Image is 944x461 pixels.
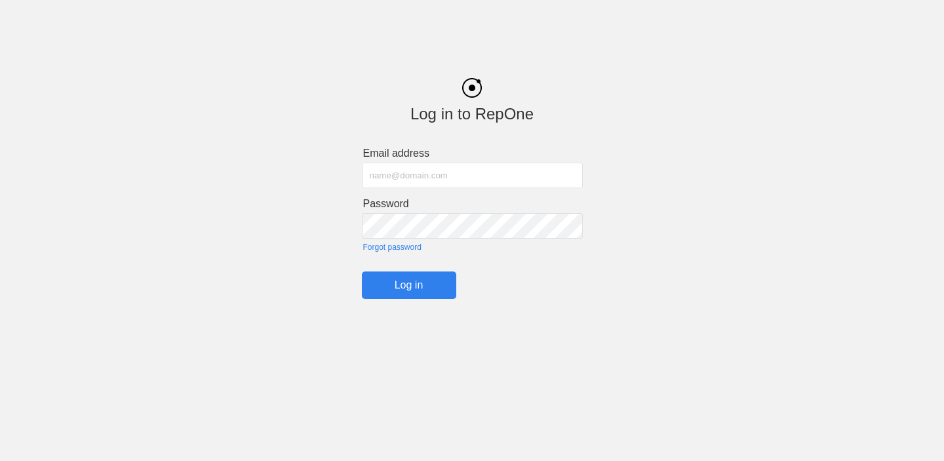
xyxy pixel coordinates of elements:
label: Email address [363,148,583,159]
input: Log in [362,271,456,299]
div: Log in to RepOne [362,105,583,123]
input: name@domain.com [362,163,583,188]
label: Password [363,198,583,210]
a: Forgot password [363,243,583,252]
img: black_logo.png [462,78,482,98]
iframe: Chat Widget [878,398,944,461]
